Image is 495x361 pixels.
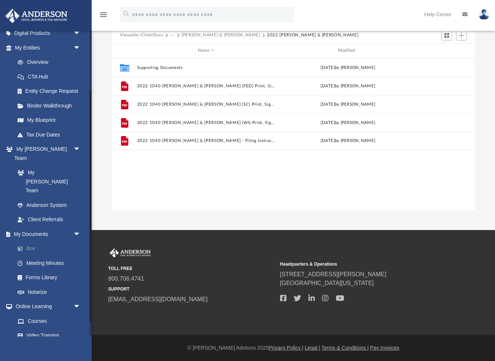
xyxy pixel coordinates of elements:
[137,47,275,54] div: Name
[10,198,88,212] a: Anderson System
[279,64,417,71] div: [DATE] by [PERSON_NAME]
[122,10,131,18] i: search
[10,212,88,227] a: Client Referrals
[73,299,88,314] span: arrow_drop_down
[92,344,495,352] div: © [PERSON_NAME] Advisors 2025
[10,285,92,299] a: Notarize
[478,9,489,20] img: User Pic
[170,32,175,39] button: ···
[456,30,467,40] button: Add
[10,241,92,256] a: Box
[73,227,88,242] span: arrow_drop_down
[10,127,92,142] a: Tax Due Dates
[73,26,88,41] span: arrow_drop_down
[112,58,475,211] div: grid
[115,47,133,54] div: id
[10,328,84,343] a: Video Training
[278,47,417,54] div: Modified
[441,30,452,40] button: Switch to Grid View
[10,113,88,128] a: My Blueprint
[10,165,84,198] a: My [PERSON_NAME] Team
[280,261,447,267] small: Headquarters & Operations
[10,270,88,285] a: Forms Library
[5,299,88,314] a: Online Learningarrow_drop_down
[5,40,92,55] a: My Entitiesarrow_drop_down
[108,276,144,282] a: 800.706.4741
[99,14,108,19] a: menu
[267,32,358,39] button: 2022 [PERSON_NAME] & [PERSON_NAME]
[181,32,260,39] button: [PERSON_NAME] & [PERSON_NAME]
[137,102,276,106] button: 2022 1040 [PERSON_NAME] & [PERSON_NAME] (SC) Print, Sign, Mail.pdf
[108,248,152,258] img: Anderson Advisors Platinum Portal
[280,271,386,277] a: [STREET_ADDRESS][PERSON_NAME]
[137,65,276,70] button: Supporting Documents
[3,9,70,23] img: Anderson Advisors Platinum Portal
[10,55,92,70] a: Overview
[279,138,417,144] div: [DATE] by [PERSON_NAME]
[5,26,92,41] a: Digital Productsarrow_drop_down
[420,47,472,54] div: id
[10,98,92,113] a: Binder Walkthrough
[370,345,399,351] a: Pay Invoices
[305,345,320,351] a: Legal |
[10,314,88,328] a: Courses
[279,83,417,89] div: [DATE] by [PERSON_NAME]
[137,83,276,88] button: 2022 1040 [PERSON_NAME] & [PERSON_NAME] (FED) Print, Sign, Mail.pdf
[73,40,88,55] span: arrow_drop_down
[279,119,417,126] div: [DATE] by [PERSON_NAME]
[10,69,92,84] a: CTA Hub
[10,256,92,270] a: Meeting Minutes
[269,345,304,351] a: Privacy Policy |
[322,345,369,351] a: Terms & Conditions |
[279,101,417,107] div: [DATE] by [PERSON_NAME]
[5,142,88,165] a: My [PERSON_NAME] Teamarrow_drop_down
[108,296,208,302] a: [EMAIL_ADDRESS][DOMAIN_NAME]
[137,138,276,143] button: 2022 1040 [PERSON_NAME] & [PERSON_NAME] - Filing Instructions.pdf
[5,227,92,241] a: My Documentsarrow_drop_down
[10,84,92,99] a: Entity Change Request
[137,120,276,125] button: 2022 1040 [PERSON_NAME] & [PERSON_NAME] (WI) Print, Sign, Mail.pdf
[108,265,275,272] small: TOLL FREE
[99,10,108,19] i: menu
[280,280,374,286] a: [GEOGRAPHIC_DATA][US_STATE]
[120,32,163,39] button: Viewable-ClientDocs
[108,286,275,292] small: SUPPORT
[73,142,88,157] span: arrow_drop_down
